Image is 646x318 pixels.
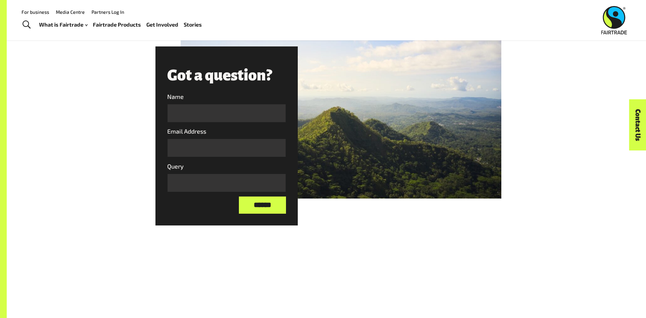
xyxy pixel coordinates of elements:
a: Fairtrade Products [93,20,141,30]
a: Media Centre [56,9,85,15]
h3: Got a question? [167,67,286,84]
a: Partners Log In [92,9,124,15]
label: Email Address [167,127,286,136]
a: For business [22,9,49,15]
label: Name [167,92,286,101]
label: Query [167,162,286,171]
a: Toggle Search [18,16,35,33]
a: Stories [184,20,202,30]
a: What is Fairtrade [39,20,87,30]
img: Fairtrade Australia New Zealand logo [601,6,627,34]
a: Get Involved [146,20,178,30]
